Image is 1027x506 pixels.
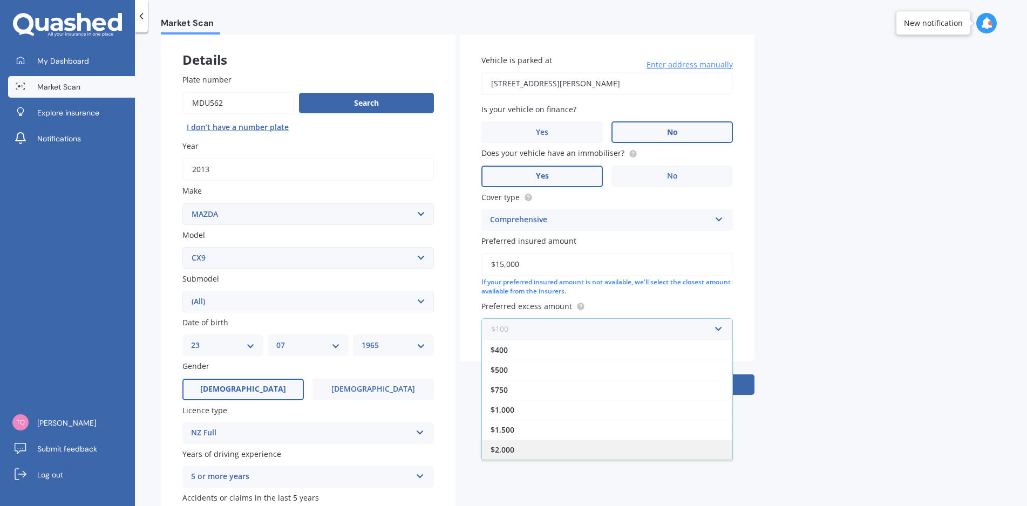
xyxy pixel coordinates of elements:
[37,418,96,428] span: [PERSON_NAME]
[481,104,576,114] span: Is your vehicle on finance?
[490,214,710,227] div: Comprehensive
[182,141,199,151] span: Year
[647,59,733,70] span: Enter address manually
[667,172,678,181] span: No
[12,414,29,430] img: 17ce0f4dd245678d4f5a912e176ed60e
[8,102,135,124] a: Explore insurance
[491,405,514,415] span: $1,000
[536,128,548,137] span: Yes
[37,81,80,92] span: Market Scan
[481,301,572,311] span: Preferred excess amount
[191,427,411,440] div: NZ Full
[182,119,293,136] button: I don’t have a number plate
[667,128,678,137] span: No
[191,470,411,483] div: 5 or more years
[182,186,202,196] span: Make
[37,469,63,480] span: Log out
[182,493,319,503] span: Accidents or claims in the last 5 years
[200,385,286,394] span: [DEMOGRAPHIC_DATA]
[481,236,576,246] span: Preferred insured amount
[161,18,220,32] span: Market Scan
[182,449,281,459] span: Years of driving experience
[481,278,733,296] div: If your preferred insured amount is not available, we'll select the closest amount available from...
[182,74,232,85] span: Plate number
[37,107,99,118] span: Explore insurance
[491,385,508,395] span: $750
[8,412,135,434] a: [PERSON_NAME]
[299,93,434,113] button: Search
[182,317,228,327] span: Date of birth
[8,464,135,486] a: Log out
[8,438,135,460] a: Submit feedback
[182,158,434,181] input: YYYY
[182,92,295,114] input: Enter plate number
[182,230,205,240] span: Model
[491,365,508,375] span: $500
[8,128,135,149] a: Notifications
[37,133,81,144] span: Notifications
[161,33,455,65] div: Details
[481,72,733,95] input: Enter address
[481,148,624,159] span: Does your vehicle have an immobiliser?
[8,76,135,98] a: Market Scan
[481,192,520,202] span: Cover type
[182,405,227,415] span: Licence type
[331,385,415,394] span: [DEMOGRAPHIC_DATA]
[37,443,97,454] span: Submit feedback
[481,55,552,65] span: Vehicle is parked at
[904,18,963,29] div: New notification
[536,172,549,181] span: Yes
[491,345,508,355] span: $400
[182,361,209,372] span: Gender
[37,56,89,66] span: My Dashboard
[8,50,135,72] a: My Dashboard
[491,425,514,435] span: $1,500
[481,253,733,276] input: Enter amount
[182,273,219,284] span: Submodel
[491,445,514,455] span: $2,000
